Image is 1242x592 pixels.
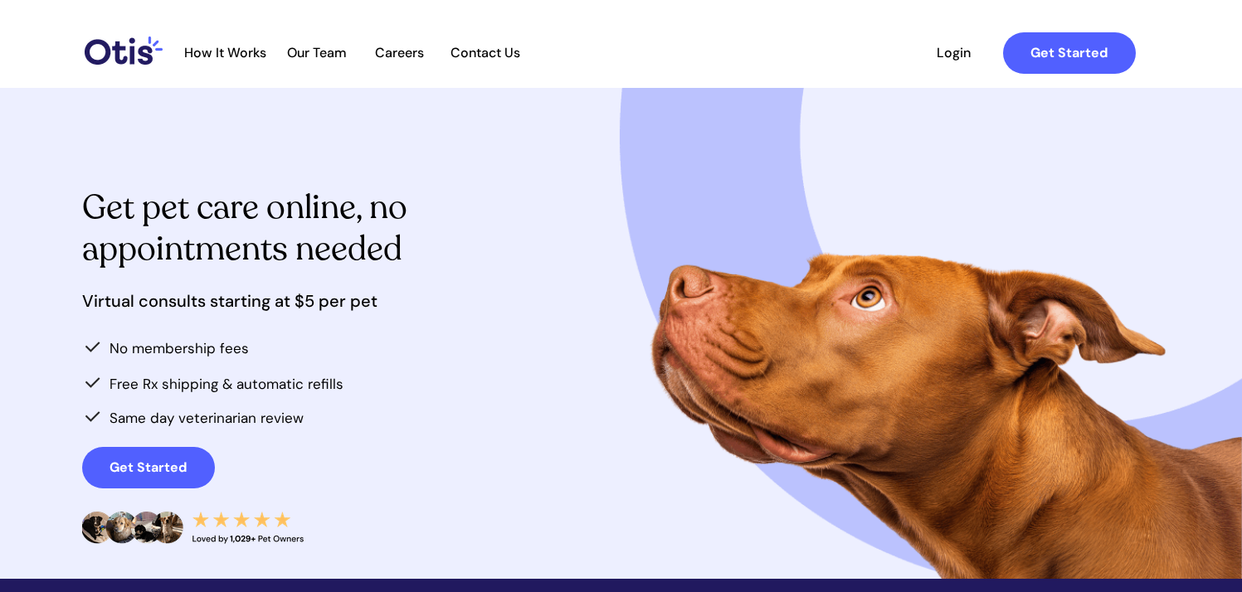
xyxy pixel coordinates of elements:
span: No membership fees [110,339,249,357]
a: Careers [359,45,441,61]
span: Same day veterinarian review [110,409,304,427]
span: Get pet care online, no appointments needed [82,185,407,271]
strong: Get Started [1030,44,1108,61]
span: Login [916,45,992,61]
a: Login [916,32,992,74]
a: How It Works [176,45,275,61]
a: Get Started [1003,32,1136,74]
a: Our Team [276,45,358,61]
a: Get Started [82,447,215,488]
strong: Get Started [110,459,187,476]
span: Virtual consults starting at $5 per pet [82,290,377,312]
a: Contact Us [442,45,529,61]
span: Free Rx shipping & automatic refills [110,375,343,393]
